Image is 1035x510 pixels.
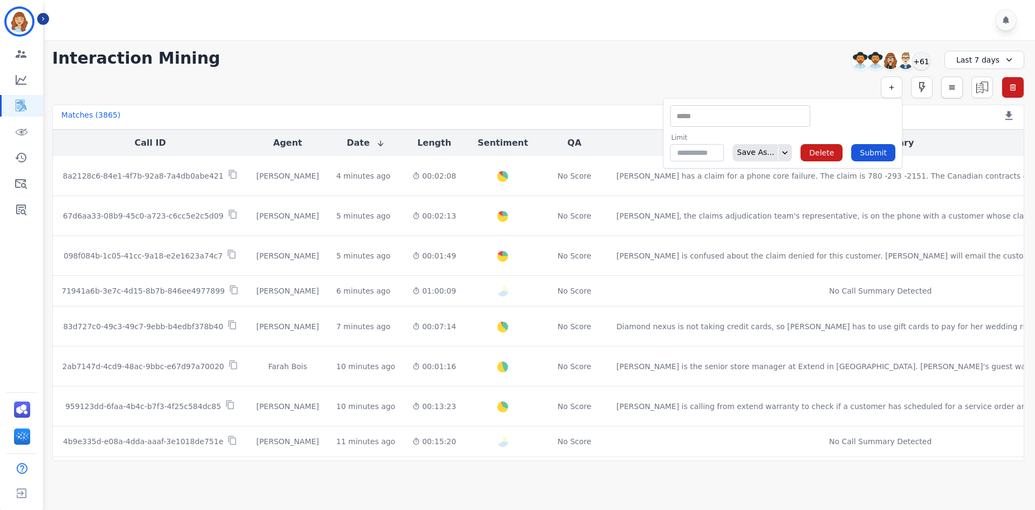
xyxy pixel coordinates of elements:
button: Sentiment [478,137,528,149]
div: 00:15:20 [412,436,456,447]
div: 00:01:49 [412,250,456,261]
p: 67d6aa33-08b9-45c0-a723-c6cc5e2c5d09 [63,210,224,221]
div: [PERSON_NAME] [256,171,319,181]
div: [PERSON_NAME] [256,436,319,447]
div: [PERSON_NAME], the claims adjudication team's representative, is on the phone with a customer who... [617,210,1033,221]
h1: Interaction Mining [52,49,220,68]
div: 00:01:16 [412,361,456,372]
div: No Score [557,361,591,372]
div: No Score [557,210,591,221]
button: Date [347,137,385,149]
div: Farah Bois [256,361,319,372]
button: Length [417,137,451,149]
p: 71941a6b-3e7c-4d15-8b7b-846ee4977899 [61,285,225,296]
div: 4 minutes ago [336,171,391,181]
div: No Score [557,285,591,296]
p: 098f084b-1c05-41cc-9a18-e2e1623a74c7 [64,250,223,261]
button: Delete [801,144,843,161]
div: [PERSON_NAME] [256,250,319,261]
button: Submit [851,144,895,161]
div: 01:00:09 [412,285,456,296]
div: No Score [557,250,591,261]
div: No Score [557,171,591,181]
img: Bordered avatar [6,9,32,35]
div: 10 minutes ago [336,361,395,372]
p: 4b9e335d-e08a-4dda-aaaf-3e1018de751e [63,436,223,447]
div: No Score [557,401,591,412]
div: 5 minutes ago [336,250,391,261]
div: Matches ( 3865 ) [61,110,121,125]
p: 83d727c0-49c3-49c7-9ebb-b4edbf378b40 [63,321,223,332]
div: 10 minutes ago [336,401,395,412]
div: Save As... [733,144,774,161]
div: No Score [557,436,591,447]
div: No Score [557,321,591,332]
p: 8a2128c6-84e1-4f7b-92a8-7a4db0abe421 [63,171,224,181]
button: Agent [273,137,302,149]
div: 11 minutes ago [336,436,395,447]
div: 00:13:23 [412,401,456,412]
div: 00:02:08 [412,171,456,181]
div: 00:02:13 [412,210,456,221]
div: 00:07:14 [412,321,456,332]
div: 5 minutes ago [336,210,391,221]
p: 959123dd-6faa-4b4c-b7f3-4f25c584dc85 [65,401,221,412]
div: [PERSON_NAME] [256,321,319,332]
label: Limit [671,133,724,142]
div: [PERSON_NAME] [256,401,319,412]
div: +61 [912,52,930,70]
div: [PERSON_NAME] [256,285,319,296]
div: [PERSON_NAME] [256,210,319,221]
ul: selected options [673,111,808,122]
div: 6 minutes ago [336,285,391,296]
div: Last 7 days [944,51,1024,69]
button: QA [568,137,582,149]
p: 2ab7147d-4cd9-48ac-9bbc-e67d97a70020 [63,361,224,372]
button: Call ID [134,137,165,149]
div: 7 minutes ago [336,321,391,332]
